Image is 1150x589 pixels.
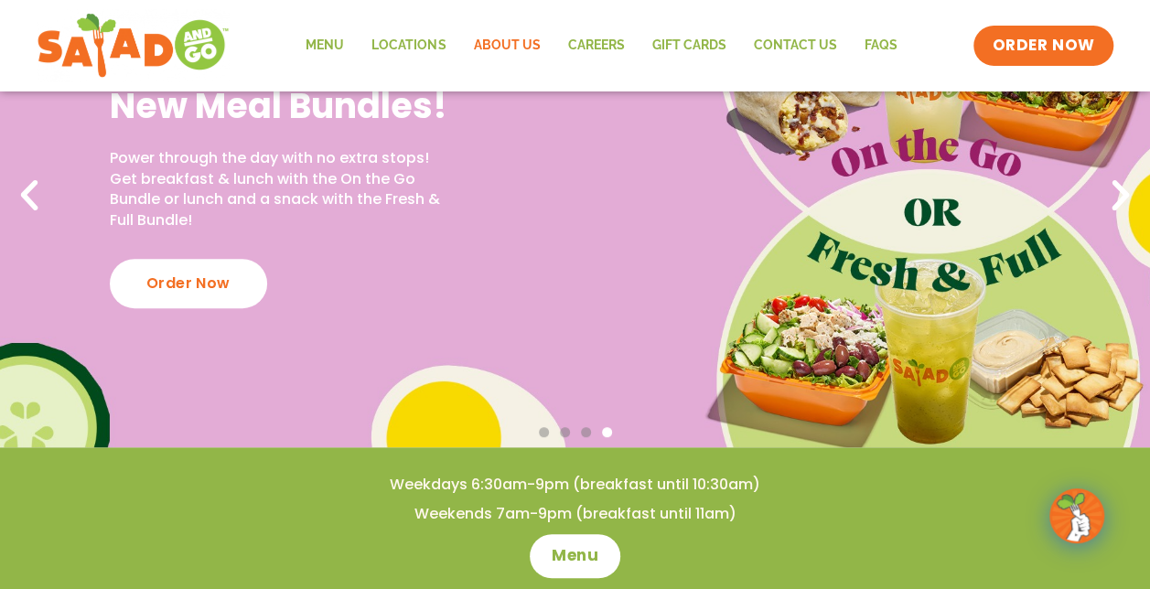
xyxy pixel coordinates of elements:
[292,25,910,67] nav: Menu
[9,176,49,216] div: Previous slide
[560,427,570,437] span: Go to slide 2
[1051,490,1102,541] img: wpChatIcon
[552,545,598,567] span: Menu
[539,427,549,437] span: Go to slide 1
[602,427,612,437] span: Go to slide 4
[530,534,620,578] a: Menu
[358,25,459,67] a: Locations
[850,25,910,67] a: FAQs
[37,504,1113,524] h4: Weekends 7am-9pm (breakfast until 11am)
[37,475,1113,495] h4: Weekdays 6:30am-9pm (breakfast until 10:30am)
[581,427,591,437] span: Go to slide 3
[992,35,1094,57] span: ORDER NOW
[739,25,850,67] a: Contact Us
[973,26,1112,66] a: ORDER NOW
[1101,176,1141,216] div: Next slide
[554,25,638,67] a: Careers
[638,25,739,67] a: GIFT CARDS
[292,25,358,67] a: Menu
[37,9,230,82] img: new-SAG-logo-768×292
[459,25,554,67] a: About Us
[110,259,267,308] div: Order Now
[110,83,453,128] h2: New Meal Bundles!
[110,148,453,230] p: Power through the day with no extra stops! Get breakfast & lunch with the On the Go Bundle or lun...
